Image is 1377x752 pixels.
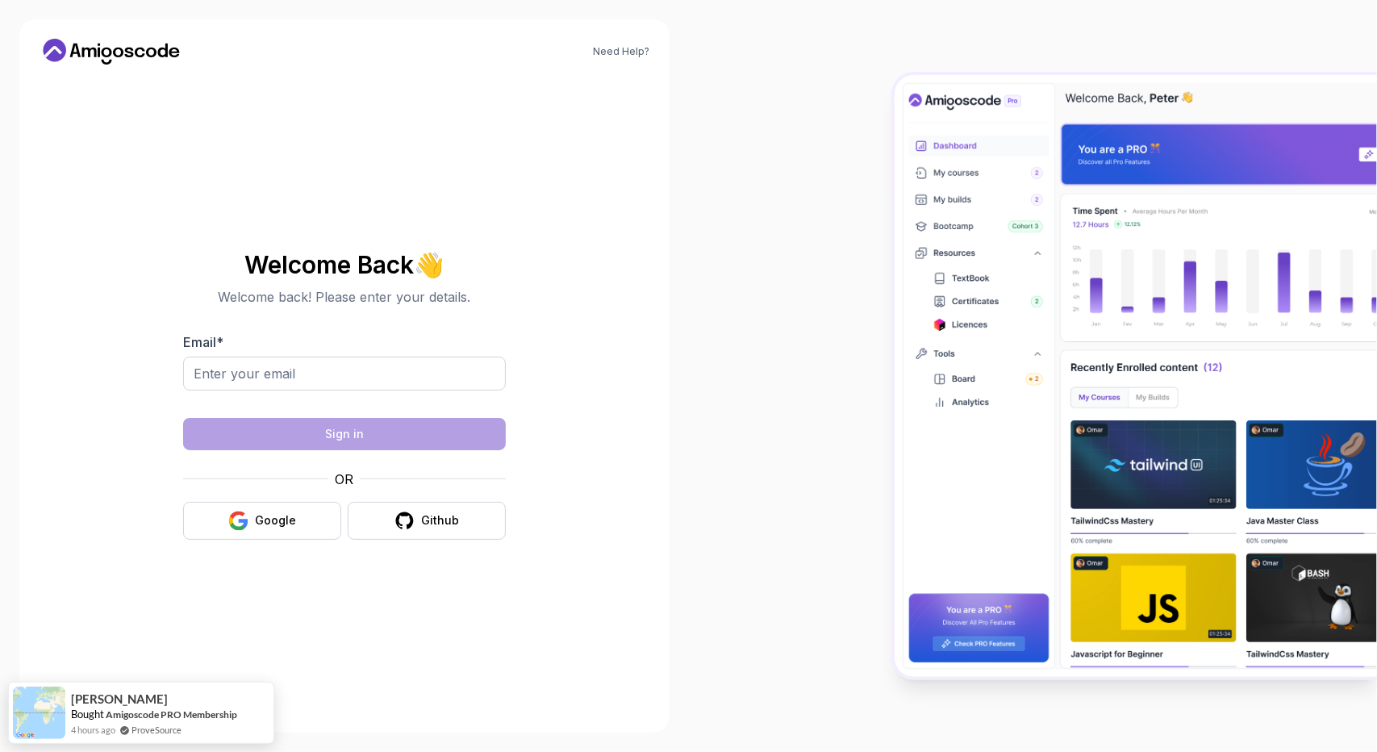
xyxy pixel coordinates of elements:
span: 4 hours ago [71,723,115,737]
p: OR [335,470,353,489]
span: [PERSON_NAME] [71,692,168,706]
div: Github [421,512,459,528]
label: Email * [183,334,223,350]
a: Need Help? [594,45,650,58]
input: Enter your email [183,357,506,391]
span: 👋 [411,246,450,282]
button: Sign in [183,418,506,450]
h2: Welcome Back [183,252,506,278]
img: provesource social proof notification image [13,687,65,739]
button: Github [348,502,506,540]
a: Home link [39,39,184,65]
span: Bought [71,708,104,721]
a: ProveSource [131,723,182,737]
p: Welcome back! Please enter your details. [183,287,506,307]
div: Google [255,512,296,528]
div: Sign in [325,426,364,442]
a: Amigoscode PRO Membership [106,708,237,721]
img: Amigoscode Dashboard [895,75,1377,677]
button: Google [183,502,341,540]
